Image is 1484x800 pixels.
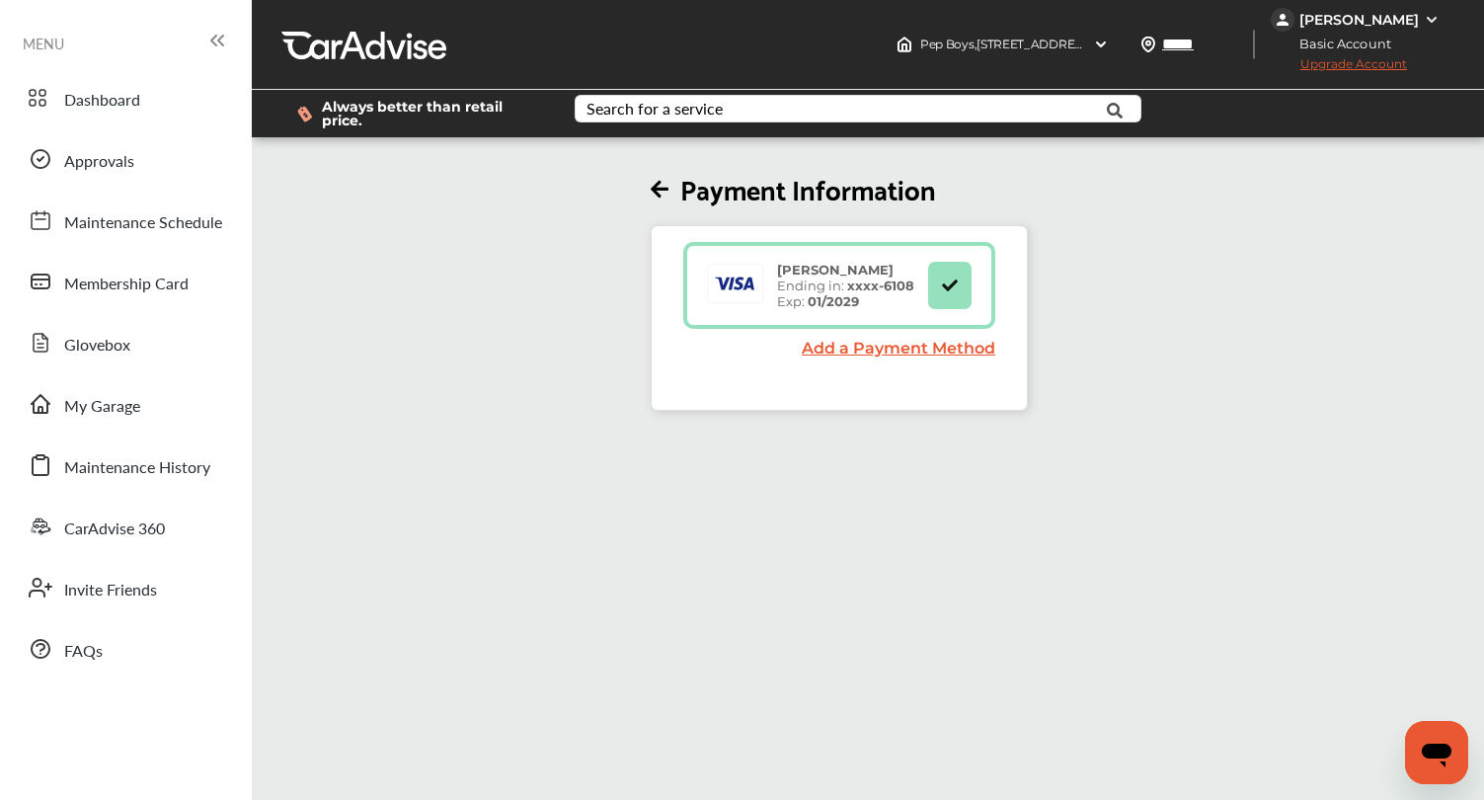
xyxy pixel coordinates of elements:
[1271,8,1294,32] img: jVpblrzwTbfkPYzPPzSLxeg0AAAAASUVORK5CYII=
[897,37,912,52] img: header-home-logo.8d720a4f.svg
[777,262,894,278] strong: [PERSON_NAME]
[847,278,914,293] strong: xxxx- 6108
[322,100,543,127] span: Always better than retail price.
[64,578,157,603] span: Invite Friends
[64,394,140,420] span: My Garage
[18,256,232,307] a: Membership Card
[297,106,312,122] img: dollor_label_vector.a70140d1.svg
[23,36,64,51] span: MENU
[18,440,232,491] a: Maintenance History
[18,133,232,185] a: Approvals
[64,455,210,481] span: Maintenance History
[1253,30,1255,59] img: header-divider.bc55588e.svg
[802,339,995,358] a: Add a Payment Method
[651,171,1028,205] h2: Payment Information
[18,623,232,675] a: FAQs
[1271,56,1407,81] span: Upgrade Account
[586,101,723,117] div: Search for a service
[18,378,232,430] a: My Garage
[18,501,232,552] a: CarAdvise 360
[64,272,189,297] span: Membership Card
[1273,34,1406,54] span: Basic Account
[18,562,232,613] a: Invite Friends
[1140,37,1156,52] img: location_vector.a44bc228.svg
[1424,12,1440,28] img: WGsFRI8htEPBVLJbROoPRyZpYNWhNONpIPPETTm6eUC0GeLEiAAAAAElFTkSuQmCC
[1299,11,1419,29] div: [PERSON_NAME]
[64,88,140,114] span: Dashboard
[1405,721,1468,784] iframe: Button to launch messaging window
[64,517,165,542] span: CarAdvise 360
[767,262,924,309] div: Ending in: Exp:
[808,293,859,309] strong: 01/2029
[1093,37,1109,52] img: header-down-arrow.9dd2ce7d.svg
[18,317,232,368] a: Glovebox
[64,639,103,665] span: FAQs
[64,149,134,175] span: Approvals
[18,72,232,123] a: Dashboard
[64,210,222,236] span: Maintenance Schedule
[18,195,232,246] a: Maintenance Schedule
[64,333,130,359] span: Glovebox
